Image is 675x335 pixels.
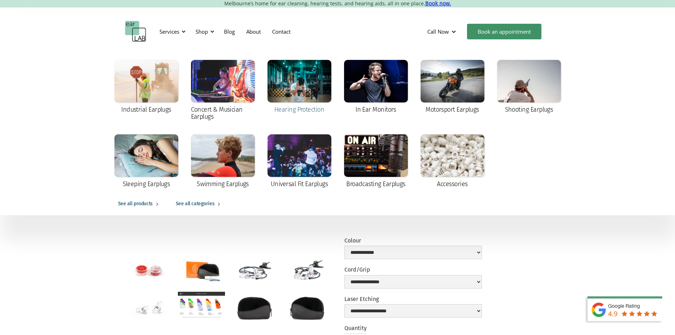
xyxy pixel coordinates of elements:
[111,192,169,215] a: See all products
[283,292,331,323] a: open lightbox
[196,28,208,35] div: Shop
[344,296,482,302] label: Laser Etching
[344,325,367,331] label: Quantity
[176,200,214,208] div: See all categories
[355,106,396,113] div: In Ear Monitors
[467,24,541,39] a: Book an appointment
[125,292,172,323] a: open lightbox
[274,106,324,113] div: Hearing Protection
[417,131,488,192] a: Accessories
[159,28,179,35] div: Services
[341,56,411,118] a: In Ear Monitors
[283,255,331,286] a: open lightbox
[231,255,278,286] a: open lightbox
[111,131,182,192] a: Sleeping Earplugs
[231,292,278,323] a: open lightbox
[178,292,225,318] a: open lightbox
[344,237,482,244] label: Colour
[121,106,171,113] div: Industrial Earplugs
[494,56,564,118] a: Shooting Earplugs
[111,56,182,118] a: Industrial Earplugs
[264,56,335,118] a: Hearing Protection
[169,192,230,215] a: See all categories
[241,21,266,42] a: About
[266,21,296,42] a: Contact
[187,131,258,192] a: Swimming Earplugs
[426,106,479,113] div: Motorsport Earplugs
[505,106,553,113] div: Shooting Earplugs
[417,56,488,118] a: Motorsport Earplugs
[178,255,225,286] a: open lightbox
[125,255,172,286] a: open lightbox
[125,21,146,42] a: home
[118,200,153,208] div: See all products
[422,21,463,42] div: Call Now
[346,180,405,188] div: Broadcasting Earplugs
[437,180,467,188] div: Accessories
[344,266,482,273] label: Cord/Grip
[187,56,258,125] a: Concert & Musician Earplugs
[341,131,411,192] a: Broadcasting Earplugs
[427,28,449,35] div: Call Now
[197,180,249,188] div: Swimming Earplugs
[155,21,188,42] div: Services
[191,106,255,120] div: Concert & Musician Earplugs
[123,180,170,188] div: Sleeping Earplugs
[218,21,241,42] a: Blog
[191,21,216,42] div: Shop
[271,180,328,188] div: Universal Fit Earplugs
[264,131,335,192] a: Universal Fit Earplugs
